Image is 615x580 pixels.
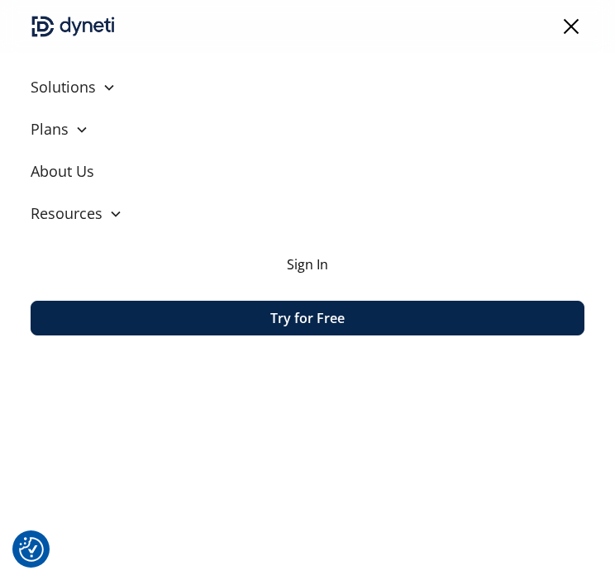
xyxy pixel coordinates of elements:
[31,301,584,335] a: Try for Free
[19,537,44,562] button: Consent Preferences
[31,13,115,40] img: Dyneti indigo logo
[31,66,584,108] div: Solutions
[31,108,584,150] div: Plans
[31,13,115,40] a: home
[31,76,96,98] div: Solutions
[19,537,44,562] img: Revisit consent button
[31,202,102,225] div: Resources
[31,150,584,193] a: About Us
[551,7,584,46] div: menu
[31,193,584,235] div: Resources
[31,254,584,274] a: Sign In
[31,118,69,140] div: Plans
